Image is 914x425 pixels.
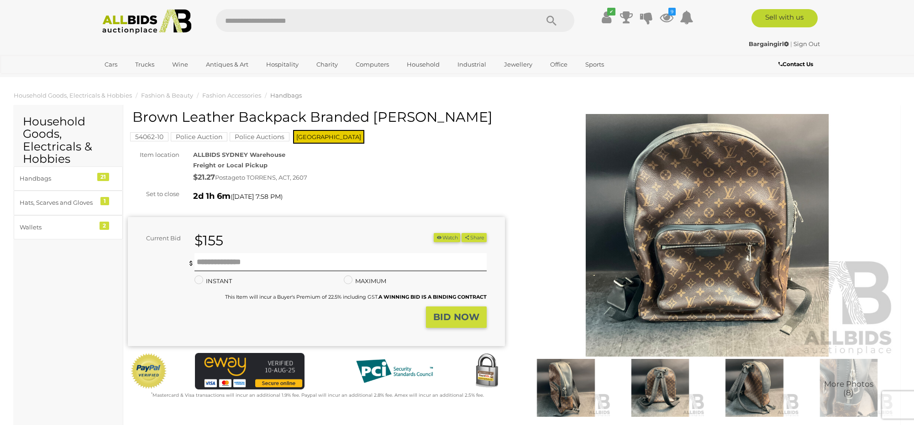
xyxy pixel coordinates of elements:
[97,173,109,181] div: 21
[194,276,232,286] label: INSTANT
[130,133,168,140] a: 54062-10
[151,392,484,398] small: Mastercard & Visa transactions will incur an additional 1.9% fee. Paypal will incur an additional...
[778,61,813,67] b: Contact Us
[193,191,231,201] strong: 2d 1h 6m
[804,359,894,417] a: More Photos(8)
[202,92,261,99] a: Fashion Accessories
[239,174,307,181] span: to TORRENS, ACT, 2607
[790,40,792,47] span: |
[433,311,479,322] strong: BID NOW
[132,109,503,124] h1: Brown Leather Backpack Branded [PERSON_NAME]
[230,132,289,141] mark: Police Auctions
[778,59,815,69] a: Contact Us
[200,57,254,72] a: Antiques & Art
[130,132,168,141] mark: 54062-10
[129,57,160,72] a: Trucks
[193,171,505,184] div: Postage
[579,57,610,72] a: Sports
[434,233,460,243] li: Watch this item
[121,189,186,199] div: Set to close
[231,193,283,200] span: ( )
[310,57,344,72] a: Charity
[141,92,193,99] a: Fashion & Beauty
[749,40,789,47] strong: Bargaingirl
[232,192,281,201] span: [DATE] 7:58 PM
[171,132,227,141] mark: Police Auction
[378,294,487,300] b: A WINNING BID IS A BINDING CONTRACT
[14,191,123,215] a: Hats, Scarves and Gloves 1
[100,222,109,230] div: 2
[100,197,109,205] div: 1
[749,40,790,47] a: Bargaingirl
[804,359,894,417] img: Brown Leather Backpack Branded Louis Vuitton
[599,9,613,26] a: ✔
[498,57,538,72] a: Jewellery
[99,72,175,87] a: [GEOGRAPHIC_DATA]
[350,57,395,72] a: Computers
[260,57,305,72] a: Hospitality
[668,8,676,16] i: 9
[434,233,460,243] button: Watch
[349,353,440,389] img: PCI DSS compliant
[193,161,268,169] strong: Freight or Local Pickup
[225,294,487,300] small: This Item will incur a Buyer's Premium of 22.5% including GST.
[23,115,114,166] h2: Household Goods, Electricals & Hobbies
[462,233,487,243] button: Share
[121,150,186,160] div: Item location
[344,276,386,286] label: MAXIMUM
[194,232,223,249] strong: $155
[128,233,188,244] div: Current Bid
[615,359,705,417] img: Brown Leather Backpack Branded Louis Vuitton
[270,92,302,99] a: Handbags
[521,359,611,417] img: Brown Leather Backpack Branded Louis Vuitton
[14,92,132,99] a: Household Goods, Electricals & Hobbies
[171,133,227,140] a: Police Auction
[20,173,95,184] div: Handbags
[824,380,873,397] span: More Photos (8)
[14,166,123,191] a: Handbags 21
[97,9,196,34] img: Allbids.com.au
[195,353,305,389] img: eWAY Payment Gateway
[519,114,896,357] img: Brown Leather Backpack Branded Louis Vuitton
[14,215,123,239] a: Wallets 2
[401,57,446,72] a: Household
[166,57,194,72] a: Wine
[193,173,215,181] strong: $21.27
[468,353,505,389] img: Secured by Rapid SSL
[660,9,673,26] a: 9
[751,9,818,27] a: Sell with us
[20,222,95,233] div: Wallets
[230,133,289,140] a: Police Auctions
[607,8,615,16] i: ✔
[293,130,364,144] span: [GEOGRAPHIC_DATA]
[130,353,168,389] img: Official PayPal Seal
[544,57,573,72] a: Office
[20,197,95,208] div: Hats, Scarves and Gloves
[426,306,487,328] button: BID NOW
[529,9,574,32] button: Search
[709,359,799,417] img: Brown Leather Backpack Branded Louis Vuitton
[193,151,285,158] strong: ALLBIDS SYDNEY Warehouse
[452,57,492,72] a: Industrial
[99,57,123,72] a: Cars
[793,40,820,47] a: Sign Out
